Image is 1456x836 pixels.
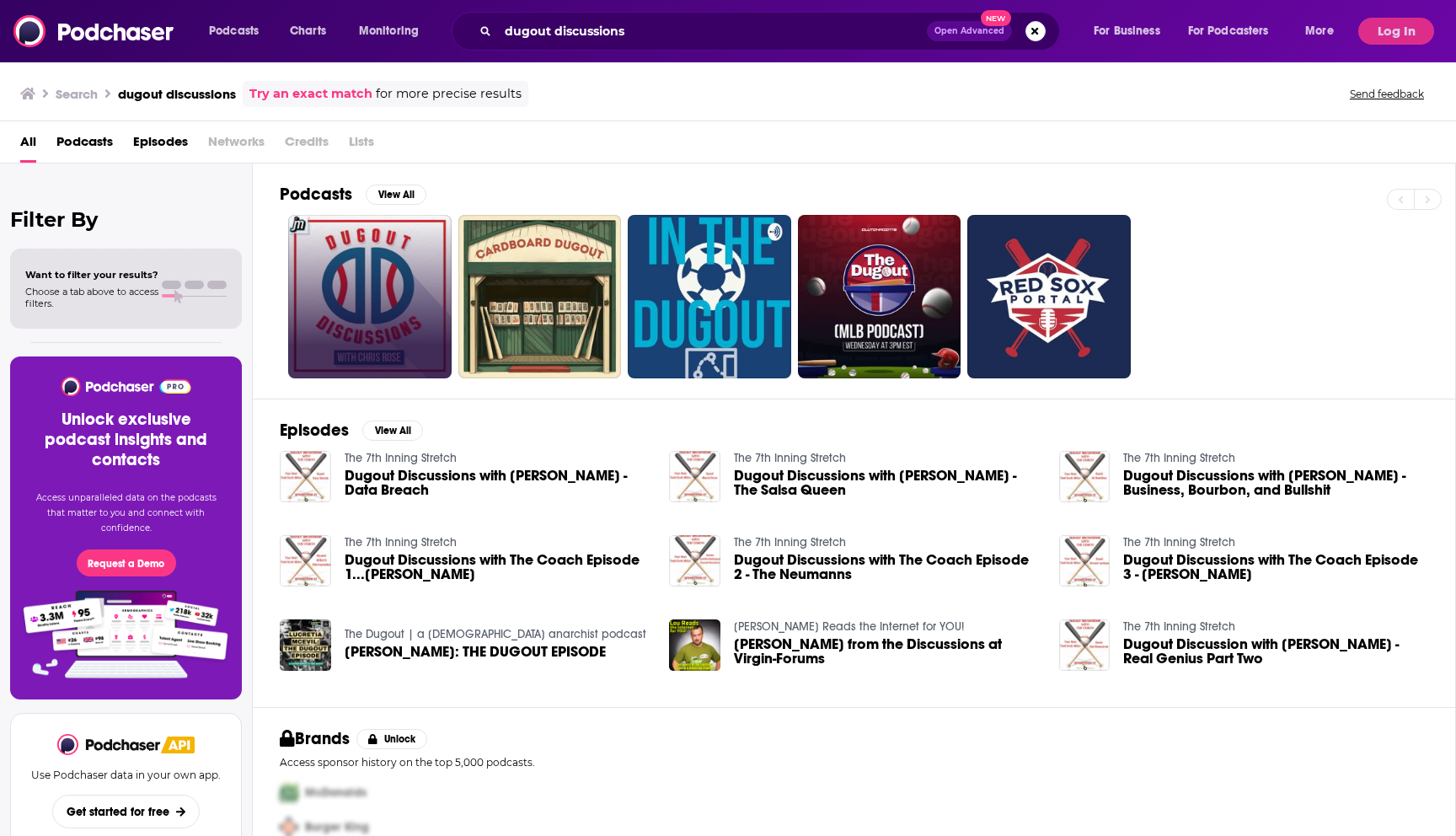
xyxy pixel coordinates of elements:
button: Log In [1358,18,1434,45]
button: open menu [347,18,441,45]
a: PodcastsView All [280,184,426,205]
span: Dugout Discussions with The Coach Episode 3 - [PERSON_NAME] [1123,553,1428,581]
h2: Brands [280,728,350,749]
a: Dugout Discussions with The Coach Episode 3 - Dorann Jackson [1123,553,1428,581]
a: LUCRETIA MCEVIL: THE DUGOUT EPISODE [345,645,606,659]
span: Open Advanced [934,27,1004,35]
span: Networks [208,128,265,163]
span: Dugout Discussions with [PERSON_NAME] - Business, Bourbon, and Bullshit [1123,469,1428,497]
span: [PERSON_NAME]: THE DUGOUT EPISODE [345,645,606,659]
button: View All [366,185,426,205]
a: Episodes [133,128,188,163]
button: View All [362,421,423,441]
a: Lou Reads from the Discussions at Virgin-Forums [734,637,1039,666]
img: Lou Reads from the Discussions at Virgin-Forums [669,619,720,671]
a: Try an exact match [249,84,372,104]
img: Podchaser - Follow, Share and Rate Podcasts [13,15,175,47]
a: The 7th Inning Stretch [1123,535,1235,549]
a: The 7th Inning Stretch [734,535,846,549]
a: Dugout Discussions with The Coach Episode 1...Albert Hernandez [345,553,650,581]
img: First Pro Logo [273,775,305,810]
a: Charts [279,18,336,45]
span: for more precise results [376,84,522,104]
span: Dugout Discussions with [PERSON_NAME] - The Salsa Queen [734,469,1039,497]
img: Podchaser - Follow, Share and Rate Podcasts [60,377,192,396]
img: Podchaser API banner [161,737,195,753]
a: Dugout Discussion with Rob Blomstrom - Real Genius Part Two [1123,637,1428,666]
span: Podcasts [209,19,259,43]
span: Credits [285,128,329,163]
button: open menu [1082,18,1181,45]
a: Podcasts [56,128,113,163]
h2: Episodes [280,420,349,441]
span: Lists [349,128,374,163]
span: Charts [290,19,326,43]
button: Request a Demo [77,549,176,576]
button: Get started for free [52,795,200,828]
img: Dugout Discussions with Ed Hamilton - Business, Bourbon, and Bullshit [1059,451,1111,502]
a: EpisodesView All [280,420,423,441]
span: Choose a tab above to access filters. [25,286,158,309]
img: Podchaser - Follow, Share and Rate Podcasts [57,734,162,755]
input: Search podcasts, credits, & more... [498,18,927,45]
button: Unlock [356,729,428,749]
button: open menu [1177,18,1293,45]
span: Get started for free [67,805,169,819]
h3: dugout discussions [118,86,236,102]
span: For Podcasters [1188,19,1269,43]
a: Dugout Discussions with The Coach Episode 2 - The Neumanns [734,553,1039,581]
img: Dugout Discussions with Gary Dennis - Data Breach [280,451,331,502]
button: Send feedback [1345,87,1429,101]
a: The 7th Inning Stretch [345,535,457,549]
h2: Filter By [10,207,242,232]
span: Dugout Discussions with [PERSON_NAME] - Data Breach [345,469,650,497]
span: McDonalds [305,785,367,800]
a: Lou Reads the Internet for YOU! [734,619,964,634]
img: Dugout Discussions with The Coach Episode 3 - Dorann Jackson [1059,535,1111,587]
a: Dugout Discussions with Maria Perez - The Salsa Queen [734,469,1039,497]
img: Dugout Discussion with Rob Blomstrom - Real Genius Part Two [1059,619,1111,671]
a: The 7th Inning Stretch [1123,619,1235,634]
a: All [20,128,36,163]
span: Want to filter your results? [25,269,158,281]
p: Access sponsor history on the top 5,000 podcasts. [280,756,1428,769]
h3: Search [56,86,98,102]
a: Dugout Discussions with Gary Dennis - Data Breach [345,469,650,497]
h2: Podcasts [280,184,352,205]
button: open menu [1293,18,1355,45]
a: Dugout Discussions with Ed Hamilton - Business, Bourbon, and Bullshit [1123,469,1428,497]
p: Access unparalleled data on the podcasts that matter to you and connect with confidence. [30,490,222,536]
button: open menu [197,18,281,45]
button: Open AdvancedNew [927,21,1012,41]
h3: Unlock exclusive podcast insights and contacts [30,410,222,470]
span: For Business [1094,19,1160,43]
span: Monitoring [359,19,419,43]
span: Dugout Discussion with [PERSON_NAME] - Real Genius Part Two [1123,637,1428,666]
span: New [981,10,1011,26]
img: Dugout Discussions with Maria Perez - The Salsa Queen [669,451,720,502]
img: Pro Features [18,590,234,679]
a: The 7th Inning Stretch [1123,451,1235,465]
span: [PERSON_NAME] from the Discussions at Virgin-Forums [734,637,1039,666]
img: Dugout Discussions with The Coach Episode 1...Albert Hernandez [280,535,331,587]
a: The 7th Inning Stretch [345,451,457,465]
img: Dugout Discussions with The Coach Episode 2 - The Neumanns [669,535,720,587]
a: The Dugout | a black anarchist podcast [345,627,646,641]
span: Burger King [305,820,369,834]
a: The 7th Inning Stretch [734,451,846,465]
div: Search podcasts, credits, & more... [468,12,1076,51]
img: LUCRETIA MCEVIL: THE DUGOUT EPISODE [280,619,331,671]
span: More [1305,19,1334,43]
